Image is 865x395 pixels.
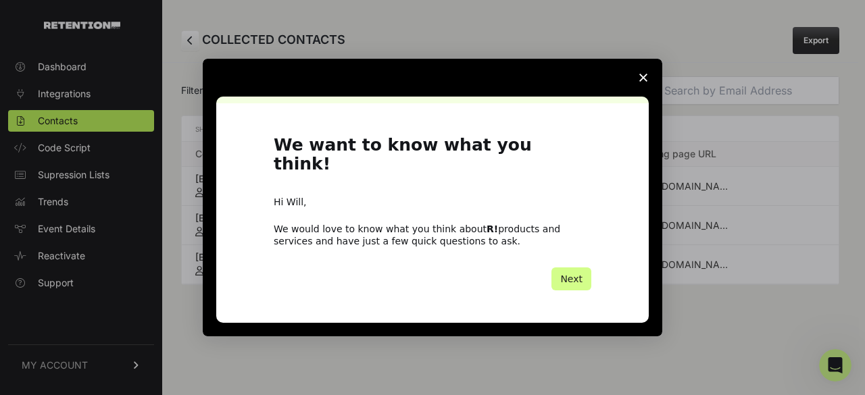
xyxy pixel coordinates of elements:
[274,223,591,247] div: We would love to know what you think about products and services and have just a few quick questi...
[274,196,591,209] div: Hi Will,
[274,136,591,182] h1: We want to know what you think!
[551,267,591,290] button: Next
[487,223,498,234] b: R!
[624,59,662,97] span: Close survey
